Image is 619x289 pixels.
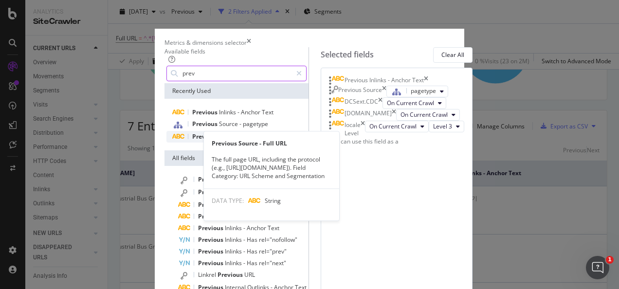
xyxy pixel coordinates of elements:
[259,247,287,255] span: rel="prev"
[225,247,243,255] span: Inlinks
[198,200,225,209] span: Previous
[192,108,219,116] span: Previous
[345,97,378,109] div: DCSext.CDC
[396,109,460,121] button: On Current Crawl
[392,109,396,121] div: times
[218,271,244,279] span: Previous
[225,224,243,232] span: Inlinks
[429,121,464,132] button: Level 3
[401,110,448,119] span: On Current Crawl
[586,256,609,279] iframe: Intercom live chat
[424,76,428,86] div: times
[225,235,243,244] span: Inlinks
[243,235,247,244] span: -
[259,235,297,244] span: rel="nofollow"
[321,49,374,60] div: Selected fields
[237,108,241,116] span: -
[433,122,452,130] span: Level 3
[212,197,244,205] span: DATA TYPE:
[243,224,247,232] span: -
[198,188,225,196] span: Previous
[219,108,237,116] span: Inlinks
[247,224,268,232] span: Anchor
[243,259,247,267] span: -
[243,247,247,255] span: -
[239,120,243,128] span: -
[198,235,225,244] span: Previous
[204,139,339,147] div: Previous Source - Full URL
[268,224,279,232] span: Text
[198,175,225,183] span: Previous
[378,97,382,109] div: times
[198,271,218,279] span: Linkrel
[262,108,273,116] span: Text
[247,38,251,47] div: times
[329,121,464,137] div: locale LeveltimesOn Current CrawlLevel 3
[247,259,259,267] span: Has
[225,259,243,267] span: Inlinks
[369,122,417,130] span: On Current Crawl
[265,197,281,205] span: String
[219,120,239,128] span: Source
[198,259,225,267] span: Previous
[338,86,382,97] div: Previous Source
[606,256,614,264] span: 1
[329,97,464,109] div: DCSext.CDCtimesOn Current Crawl
[329,76,464,86] div: Previous Inlinks - Anchor Texttimes
[247,247,259,255] span: Has
[164,38,247,47] div: Metrics & dimensions selector
[345,121,361,137] div: locale Level
[411,87,436,95] span: pagetype
[198,224,225,232] span: Previous
[164,83,309,99] div: Recently Used
[441,51,464,59] div: Clear All
[345,109,392,121] div: [DOMAIN_NAME]
[164,150,309,166] div: All fields
[244,271,255,279] span: URL
[361,121,365,137] div: times
[382,86,386,97] div: times
[387,99,434,107] span: On Current Crawl
[329,86,464,97] div: Previous Sourcetimespagetype
[182,66,292,81] input: Search by field name
[198,212,225,220] span: Previous
[329,109,464,121] div: [DOMAIN_NAME]timesOn Current Crawl
[345,76,424,86] div: Previous Inlinks - Anchor Text
[241,108,262,116] span: Anchor
[192,132,219,141] span: Previous
[259,259,286,267] span: rel="next"
[243,120,268,128] span: pagetype
[365,121,429,132] button: On Current Crawl
[198,247,225,255] span: Previous
[329,137,464,145] div: You can use this field as a
[247,235,259,244] span: Has
[164,47,309,55] div: Available fields
[204,155,339,180] div: The full page URL, including the protocol (e.g., [URL][DOMAIN_NAME]). Field Category: URL Scheme ...
[382,97,446,109] button: On Current Crawl
[433,47,473,63] button: Clear All
[386,86,448,97] button: pagetype
[192,120,219,128] span: Previous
